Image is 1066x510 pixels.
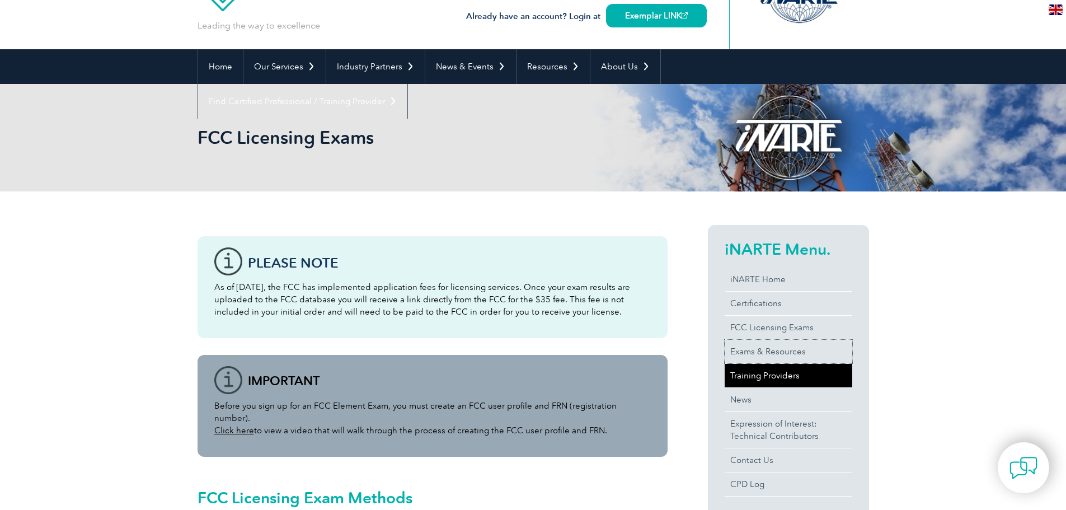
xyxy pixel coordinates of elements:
[516,49,590,84] a: Resources
[725,412,852,448] a: Expression of Interest:Technical Contributors
[326,49,425,84] a: Industry Partners
[590,49,660,84] a: About Us
[725,268,852,291] a: iNARTE Home
[725,240,852,258] h2: iNARTE Menu.
[198,489,668,507] h2: FCC Licensing Exam Methods
[725,316,852,339] a: FCC Licensing Exams
[1049,4,1063,15] img: en
[466,10,707,24] h3: Already have an account? Login at
[425,49,516,84] a: News & Events
[725,364,852,387] a: Training Providers
[725,388,852,411] a: News
[198,20,320,32] p: Leading the way to excellence
[198,49,243,84] a: Home
[606,4,707,27] a: Exemplar LINK
[214,400,651,437] p: Before you sign up for an FCC Element Exam, you must create an FCC user profile and FRN (registra...
[725,292,852,315] a: Certifications
[198,129,668,147] h2: FCC Licensing Exams
[725,472,852,496] a: CPD Log
[725,340,852,363] a: Exams & Resources
[725,448,852,472] a: Contact Us
[243,49,326,84] a: Our Services
[198,84,407,119] a: Find Certified Professional / Training Provider
[248,256,651,270] h3: Please note
[1009,454,1037,482] img: contact-chat.png
[682,12,688,18] img: open_square.png
[214,425,254,436] a: Click here
[214,281,651,318] p: As of [DATE], the FCC has implemented application fees for licensing services. Once your exam res...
